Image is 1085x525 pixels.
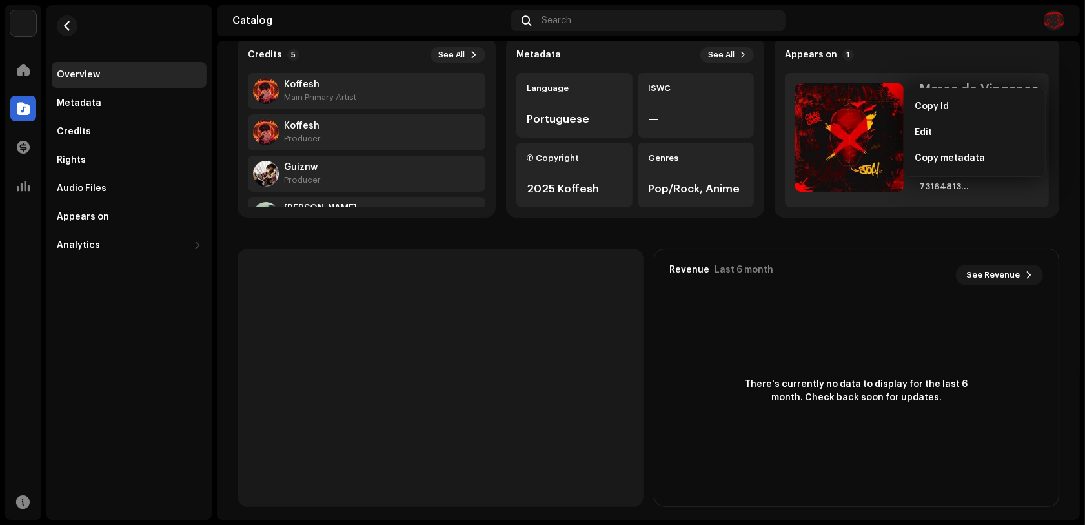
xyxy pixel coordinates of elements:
[670,265,710,275] div: Revenue
[52,176,207,201] re-m-nav-item: Audio Files
[915,101,949,112] span: Copy Id
[919,83,1039,96] div: Marca de Vingança
[253,161,279,187] img: 9c32dc81-a20c-41ec-acbe-e52e7a71c9bb
[52,232,207,258] re-m-nav-dropdown: Analytics
[253,202,279,228] img: fc782639-46ec-4bf0-900a-3d46913ab647
[57,155,86,165] div: Rights
[57,98,101,108] div: Metadata
[253,119,279,145] img: e035e7ae-80ff-451e-a1f0-7a63bc015042
[648,112,744,127] div: —
[842,49,854,61] p-badge: 1
[956,265,1043,285] button: See Revenue
[785,50,837,60] strong: Appears on
[1044,10,1064,31] img: e05d74e2-e691-4722-8bec-18962dd16523
[740,378,973,405] span: There's currently no data to display for the last 6 month. Check back soon for updates.
[795,83,904,192] img: 08fe6731-ecfc-492c-bce1-4c54bf8537bc
[284,175,321,185] div: Producer
[648,181,744,197] div: Pop/Rock, Anime
[10,10,36,36] img: de0d2825-999c-4937-b35a-9adca56ee094
[52,119,207,145] re-m-nav-item: Credits
[52,62,207,88] re-m-nav-item: Overview
[57,183,106,194] div: Audio Files
[57,127,91,137] div: Credits
[431,47,485,63] button: See All
[527,153,622,163] div: Ⓟ Copyright
[284,121,321,131] strong: Koffesh
[52,147,207,173] re-m-nav-item: Rights
[253,78,279,104] img: e035e7ae-80ff-451e-a1f0-7a63bc015042
[708,50,735,60] span: See All
[57,70,100,80] div: Overview
[284,79,356,90] strong: Koffesh
[915,127,932,138] span: Edit
[57,240,100,251] div: Analytics
[542,15,571,26] span: Search
[648,83,744,94] div: ISWC
[715,265,774,275] div: Last 6 month
[284,134,321,144] div: Producer
[966,262,1020,288] span: See Revenue
[284,92,356,103] div: Main Primary Artist
[438,50,465,60] span: See All
[52,204,207,230] re-m-nav-item: Appears on
[700,47,754,63] button: See All
[648,153,744,163] div: Genres
[52,90,207,116] re-m-nav-item: Metadata
[527,181,622,197] div: 2025 Koffesh
[527,112,622,127] div: Portuguese
[915,153,985,163] span: Copy metadata
[287,49,299,61] p-badge: 5
[284,162,321,172] strong: Guiznw
[248,50,282,60] strong: Credits
[527,83,622,94] div: Language
[284,203,357,214] strong: Hiray
[919,181,974,192] div: 7316481371700
[232,15,506,26] div: Catalog
[57,212,109,222] div: Appears on
[516,50,561,60] strong: Metadata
